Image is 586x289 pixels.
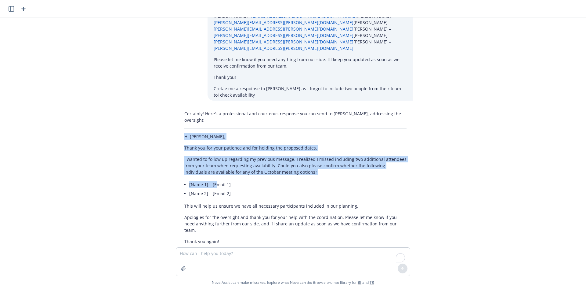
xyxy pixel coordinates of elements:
[184,156,407,175] p: I wanted to follow up regarding my previous message. I realized I missed including two additional...
[189,180,407,189] li: [Name 1] – [Email 1]
[184,133,407,140] p: Hi [PERSON_NAME],
[184,203,407,209] p: This will help us ensure we have all necessary participants included in our planning.
[214,13,407,51] p: [PERSON_NAME] – [PERSON_NAME] – [PERSON_NAME] – [PERSON_NAME] – [PERSON_NAME] – [PERSON_NAME] –
[214,56,407,69] p: Please let me know if you need anything from our side. I’ll keep you updated as soon as we receiv...
[212,276,374,289] span: Nova Assist can make mistakes. Explore what Nova can do: Browse prompt library for and
[176,248,410,276] textarea: To enrich screen reader interactions, please activate Accessibility in Grammarly extension settings
[189,189,407,198] li: [Name 2] – [Email 2]
[214,26,353,32] a: [PERSON_NAME][EMAIL_ADDRESS][PERSON_NAME][DOMAIN_NAME]
[358,280,361,285] a: BI
[214,74,407,80] p: Thank you!
[184,238,407,245] p: Thank you again!
[184,145,407,151] p: Thank you for your patience and for holding the proposed dates.
[214,39,353,45] a: [PERSON_NAME][EMAIL_ADDRESS][PERSON_NAME][DOMAIN_NAME]
[214,45,353,51] a: [PERSON_NAME][EMAIL_ADDRESS][PERSON_NAME][DOMAIN_NAME]
[214,32,353,38] a: [PERSON_NAME][EMAIL_ADDRESS][PERSON_NAME][DOMAIN_NAME]
[370,280,374,285] a: TR
[214,20,353,25] a: [PERSON_NAME][EMAIL_ADDRESS][PERSON_NAME][DOMAIN_NAME]
[184,110,407,123] p: Certainly! Here’s a professional and courteous response you can send to [PERSON_NAME], addressing...
[214,85,407,98] p: Cretae me a respoinse to [PERSON_NAME] as I forgot to include two people from their team toi chec...
[184,214,407,233] p: Apologies for the oversight and thank you for your help with the coordination. Please let me know...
